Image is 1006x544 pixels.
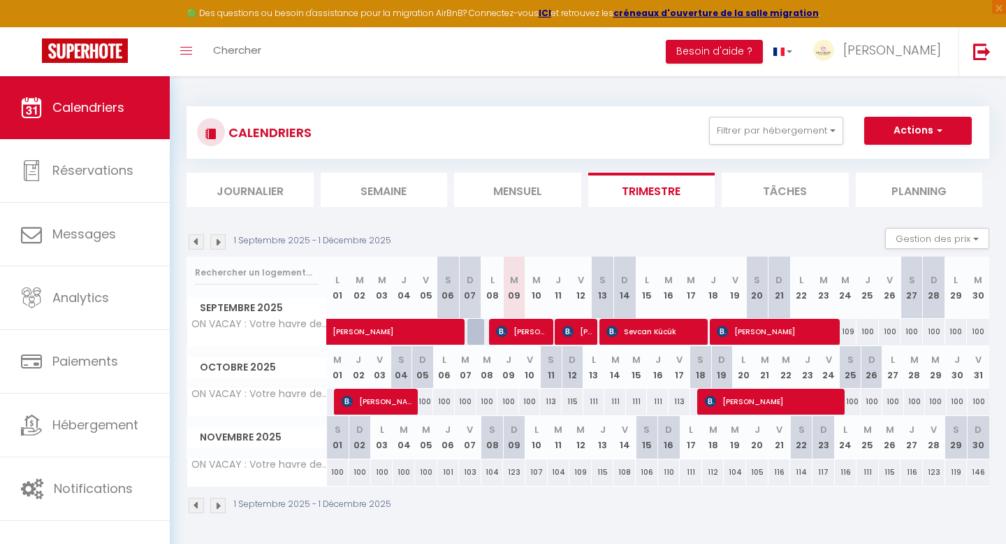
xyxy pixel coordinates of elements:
[187,357,326,378] span: Octobre 2025
[835,459,857,485] div: 116
[643,423,650,436] abbr: S
[555,273,561,287] abbr: J
[847,353,854,366] abbr: S
[613,7,819,19] a: créneaux d'ouverture de la salle migration
[398,353,404,366] abbr: S
[423,273,429,287] abbr: V
[562,389,583,415] div: 115
[349,459,371,485] div: 100
[790,416,812,459] th: 22
[467,423,473,436] abbr: V
[415,416,437,459] th: 05
[967,257,989,319] th: 30
[886,423,894,436] abbr: M
[437,416,460,459] th: 06
[790,459,812,485] div: 114
[891,353,895,366] abbr: L
[52,225,116,243] span: Messages
[945,459,968,485] div: 119
[327,346,349,389] th: 01
[856,416,879,459] th: 25
[626,389,648,415] div: 111
[476,389,498,415] div: 100
[503,459,525,485] div: 123
[702,257,724,319] th: 18
[835,257,857,319] th: 24
[931,353,940,366] abbr: M
[812,459,835,485] div: 117
[327,319,349,345] a: [PERSON_NAME]
[626,346,648,389] th: 15
[415,257,437,319] th: 05
[923,416,945,459] th: 28
[746,416,768,459] th: 20
[882,389,904,415] div: 100
[856,173,983,207] li: Planning
[702,416,724,459] th: 18
[702,459,724,485] div: 112
[904,346,926,389] th: 28
[540,346,562,389] th: 11
[459,257,481,319] th: 07
[481,416,504,459] th: 08
[393,257,415,319] th: 04
[592,416,614,459] th: 13
[437,257,460,319] th: 06
[711,346,733,389] th: 19
[680,459,702,485] div: 111
[746,459,768,485] div: 105
[901,416,923,459] th: 27
[923,319,945,345] div: 100
[697,353,704,366] abbr: S
[613,416,636,459] th: 14
[327,257,349,319] th: 01
[967,319,989,345] div: 100
[724,257,746,319] th: 19
[680,257,702,319] th: 17
[665,423,672,436] abbr: D
[676,353,683,366] abbr: V
[213,43,261,57] span: Chercher
[768,416,791,459] th: 21
[562,318,592,345] span: [PERSON_NAME]
[947,389,968,415] div: 100
[731,423,739,436] abbr: M
[534,423,539,436] abbr: L
[826,353,832,366] abbr: V
[658,416,680,459] th: 16
[968,346,989,389] th: 31
[419,353,426,366] abbr: D
[840,346,861,389] th: 25
[768,459,791,485] div: 116
[342,388,416,415] span: [PERSON_NAME]
[569,353,576,366] abbr: D
[733,346,754,389] th: 20
[818,346,840,389] th: 24
[540,389,562,415] div: 113
[52,289,109,306] span: Analytics
[909,423,914,436] abbr: J
[975,423,982,436] abbr: D
[548,416,570,459] th: 11
[348,346,370,389] th: 02
[658,459,680,485] div: 110
[790,257,812,319] th: 22
[187,298,326,318] span: Septembre 2025
[371,416,393,459] th: 03
[548,353,554,366] abbr: S
[377,353,383,366] abbr: V
[724,459,746,485] div: 104
[327,459,349,485] div: 100
[592,353,596,366] abbr: L
[412,346,434,389] th: 05
[768,257,791,319] th: 21
[583,389,605,415] div: 111
[234,234,391,248] p: 1 Septembre 2025 - 1 Décembre 2025
[497,346,519,389] th: 09
[680,416,702,459] th: 17
[519,346,541,389] th: 10
[225,117,312,148] h3: CALENDRIERS
[525,416,548,459] th: 10
[525,459,548,485] div: 107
